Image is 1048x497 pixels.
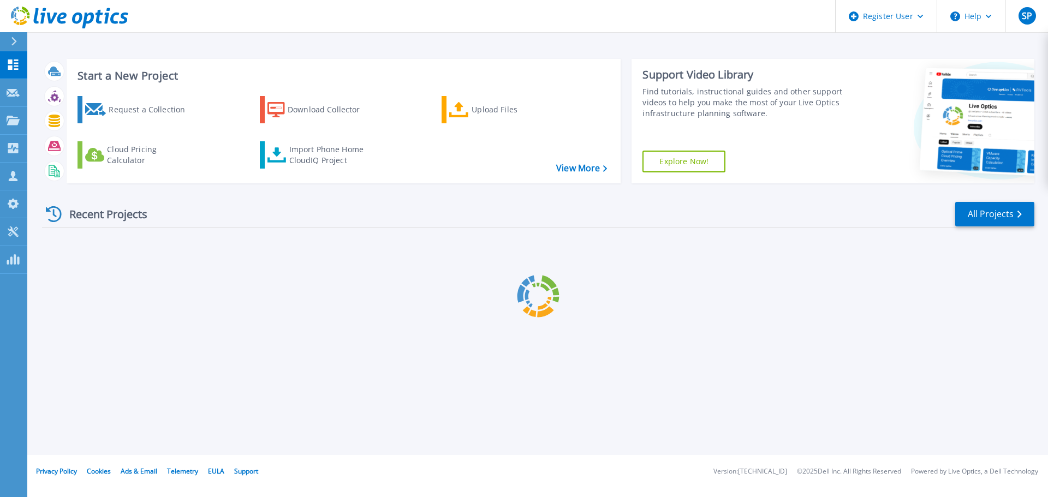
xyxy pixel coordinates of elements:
div: Request a Collection [109,99,196,121]
li: © 2025 Dell Inc. All Rights Reserved [797,468,901,475]
div: Find tutorials, instructional guides and other support videos to help you make the most of your L... [642,86,848,119]
a: Request a Collection [78,96,199,123]
div: Import Phone Home CloudIQ Project [289,144,374,166]
a: Download Collector [260,96,382,123]
a: Privacy Policy [36,466,77,476]
a: Explore Now! [642,151,725,172]
a: Cloud Pricing Calculator [78,141,199,169]
div: Upload Files [472,99,559,121]
a: EULA [208,466,224,476]
a: Telemetry [167,466,198,476]
h3: Start a New Project [78,70,607,82]
li: Powered by Live Optics, a Dell Technology [911,468,1038,475]
a: All Projects [955,202,1034,226]
a: Ads & Email [121,466,157,476]
div: Support Video Library [642,68,848,82]
li: Version: [TECHNICAL_ID] [713,468,787,475]
a: Cookies [87,466,111,476]
div: Download Collector [288,99,375,121]
a: Upload Files [442,96,563,123]
a: Support [234,466,258,476]
span: SP [1022,11,1032,20]
a: View More [556,163,607,173]
div: Cloud Pricing Calculator [107,144,194,166]
div: Recent Projects [42,201,162,227]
